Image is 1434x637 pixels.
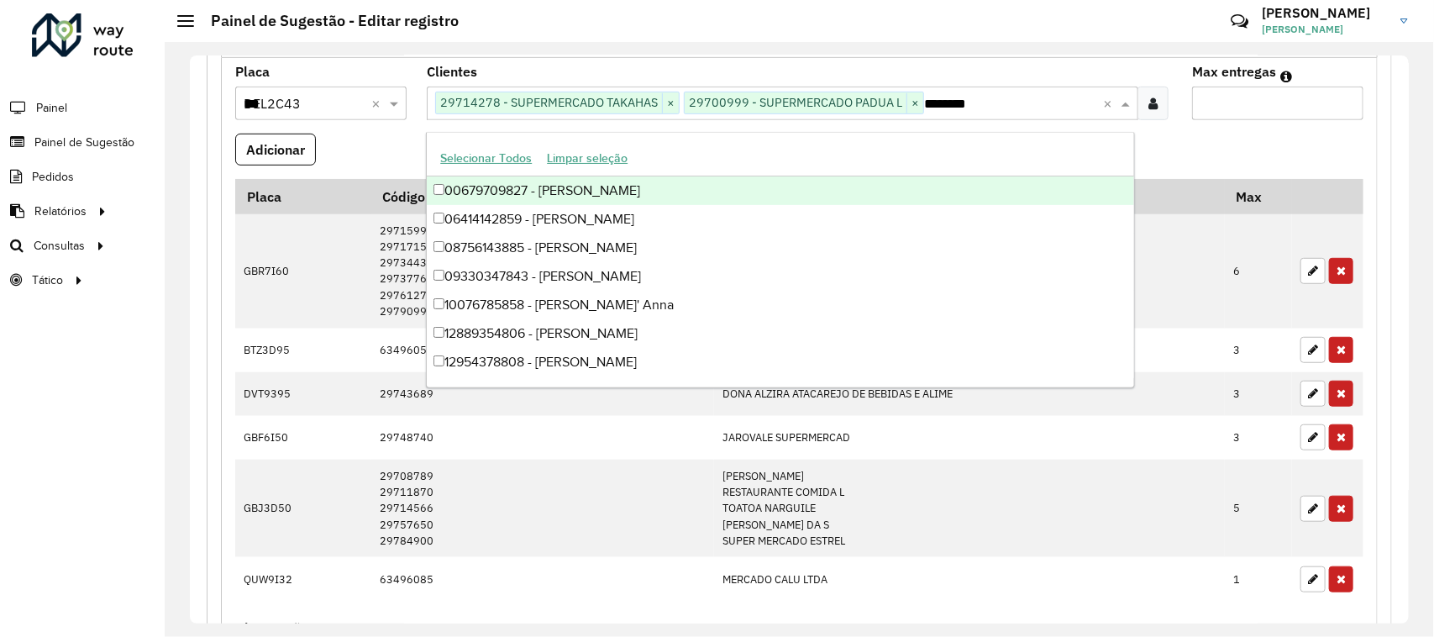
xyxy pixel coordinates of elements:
th: Código Cliente [371,179,714,214]
td: 6 [1225,214,1292,329]
span: Painel de Sugestão [34,134,134,151]
div: 06414142859 - [PERSON_NAME] [427,205,1134,234]
label: Max entregas [1192,61,1276,82]
div: 10076785858 - [PERSON_NAME]' Anna [427,291,1134,319]
td: GBR7I60 [235,214,371,329]
td: 63496085 [371,557,714,601]
span: Relatórios [34,203,87,220]
td: 29748740 [371,416,714,460]
span: × [906,93,923,113]
label: Clientes [427,61,477,82]
div: 13425950843 - [PERSON_NAME] [427,376,1134,405]
span: Consultas [34,237,85,255]
td: 29743689 [371,372,714,416]
td: 3 [1225,416,1292,460]
td: 63496059 [371,329,714,372]
label: Placa [235,61,270,82]
td: GBJ3D50 [235,460,371,558]
span: 29714278 - SUPERMERCADO TAKAHAS [436,92,662,113]
th: Max [1225,179,1292,214]
td: MERCADO CALU LTDA [714,557,1224,601]
td: DVT9395 [235,372,371,416]
td: 29708789 29711870 29714566 29757650 29784900 [371,460,714,558]
span: Tático [32,271,63,289]
td: GBF6I50 [235,416,371,460]
td: BTZ3D95 [235,329,371,372]
em: Máximo de clientes que serão colocados na mesma rota com os clientes informados [1280,70,1292,83]
span: Clear all [371,93,386,113]
ng-dropdown-panel: Options list [426,132,1135,388]
span: Pedidos [32,168,74,186]
td: 5 [1225,460,1292,558]
div: 08756143885 - [PERSON_NAME] [427,234,1134,262]
span: 29700999 - SUPERMERCADO PADUA L [685,92,906,113]
button: Adicionar [235,134,316,166]
div: 09330347843 - [PERSON_NAME] [427,262,1134,291]
span: Painel [36,99,67,117]
h3: [PERSON_NAME] [1262,5,1388,21]
button: Selecionar Todos [433,145,539,171]
a: Contato Rápido [1221,3,1258,39]
td: 3 [1225,372,1292,416]
td: 1 [1225,557,1292,601]
div: 12889354806 - [PERSON_NAME] [427,319,1134,348]
button: Limpar seleção [539,145,635,171]
h2: Painel de Sugestão - Editar registro [194,12,459,30]
span: × [662,93,679,113]
td: JAROVALE SUPERMERCAD [714,416,1224,460]
td: 29715990 29717152 29734438 29737760 29761273 29790992 [371,214,714,329]
div: 12954378808 - [PERSON_NAME] [427,348,1134,376]
td: [PERSON_NAME] RESTAURANTE COMIDA L TOATOA NARGUILE [PERSON_NAME] DA S SUPER MERCADO ESTREL [714,460,1224,558]
th: Placa [235,179,371,214]
span: Clear all [1103,93,1117,113]
td: DONA ALZIRA ATACAREJO DE BEBIDAS E ALIME [714,372,1224,416]
span: [PERSON_NAME] [1262,22,1388,37]
td: QUW9I32 [235,557,371,601]
td: 3 [1225,329,1292,372]
div: 00679709827 - [PERSON_NAME] [427,176,1134,205]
